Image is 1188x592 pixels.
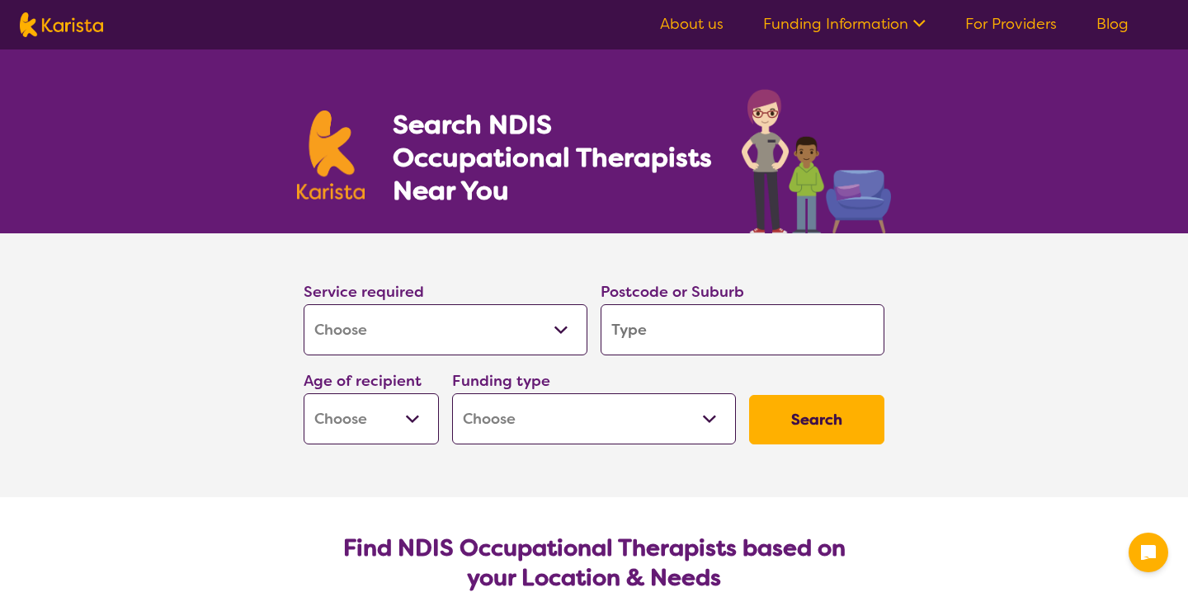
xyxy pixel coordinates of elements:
[742,89,891,233] img: occupational-therapy
[1096,14,1129,34] a: Blog
[749,395,884,444] button: Search
[304,371,422,391] label: Age of recipient
[763,14,926,34] a: Funding Information
[297,110,365,200] img: Karista logo
[452,371,550,391] label: Funding type
[393,108,714,207] h1: Search NDIS Occupational Therapists Near You
[601,282,744,302] label: Postcode or Suburb
[20,12,103,37] img: Karista logo
[304,282,424,302] label: Service required
[601,304,884,355] input: Type
[660,14,724,34] a: About us
[965,14,1057,34] a: For Providers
